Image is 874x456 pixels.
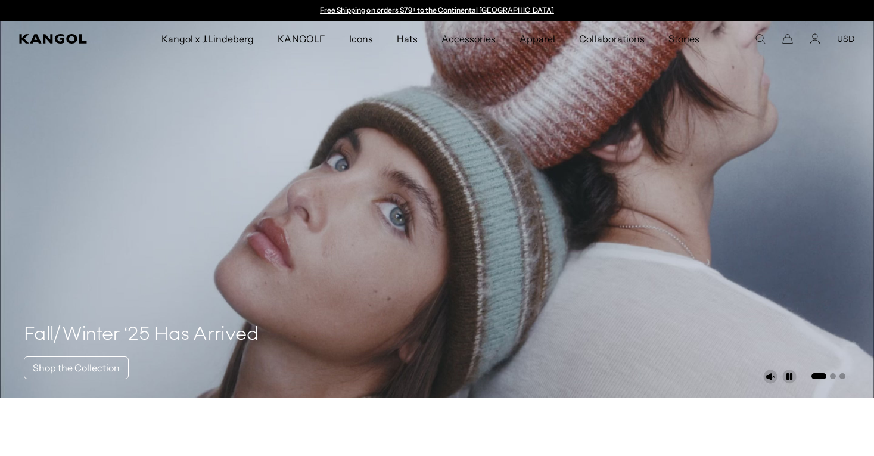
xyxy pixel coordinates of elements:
button: Go to slide 2 [830,373,836,379]
div: Announcement [315,6,560,15]
span: Kangol x J.Lindeberg [161,21,254,56]
button: Pause [782,370,797,384]
a: Free Shipping on orders $79+ to the Continental [GEOGRAPHIC_DATA] [320,5,554,14]
a: Accessories [430,21,508,56]
span: Apparel [520,21,555,56]
a: Collaborations [567,21,656,56]
div: 1 of 2 [315,6,560,15]
a: Kangol [19,34,106,44]
a: Hats [385,21,430,56]
a: KANGOLF [266,21,337,56]
span: Accessories [441,21,496,56]
a: Icons [337,21,385,56]
span: Icons [349,21,373,56]
span: Stories [668,21,699,56]
a: Stories [657,21,711,56]
span: Hats [397,21,418,56]
button: Cart [782,33,793,44]
h4: Fall/Winter ‘25 Has Arrived [24,323,259,347]
ul: Select a slide to show [810,371,845,380]
span: Collaborations [579,21,644,56]
a: Kangol x J.Lindeberg [150,21,266,56]
a: Apparel [508,21,567,56]
a: Shop the Collection [24,356,129,379]
button: USD [837,33,855,44]
slideshow-component: Announcement bar [315,6,560,15]
summary: Search here [755,33,766,44]
span: KANGOLF [278,21,325,56]
a: Account [810,33,820,44]
button: Go to slide 1 [811,373,826,379]
button: Unmute [763,370,777,384]
button: Go to slide 3 [839,373,845,379]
